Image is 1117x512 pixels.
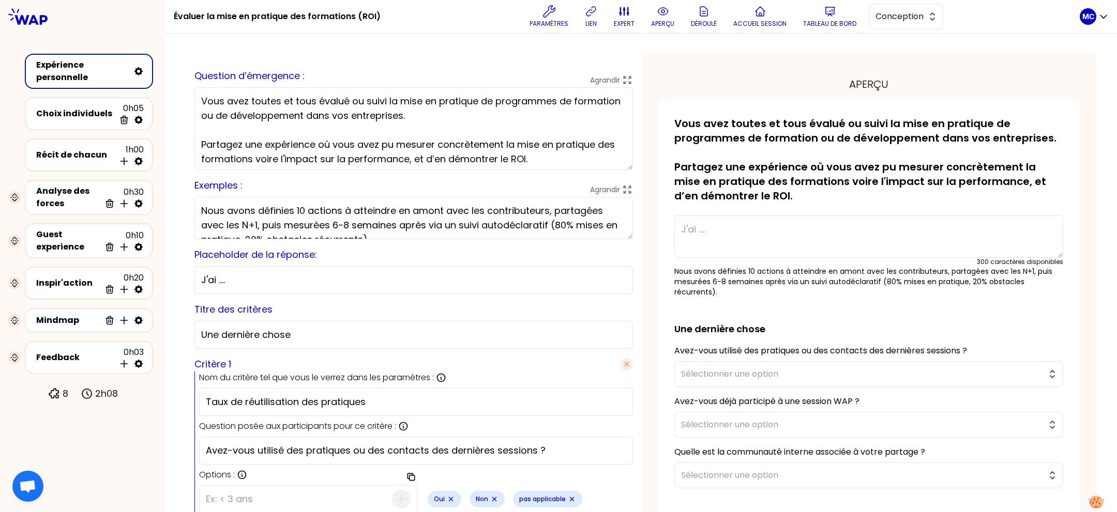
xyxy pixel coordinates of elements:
button: Paramètres [525,1,572,32]
div: aperçu [658,77,1080,91]
p: 8 [63,386,68,401]
div: Oui [428,491,461,507]
label: Titre des critères [194,303,273,316]
p: Paramètres [530,20,568,28]
p: Agrandir [590,75,620,85]
h2: Une dernière chose [674,305,1063,336]
label: Quelle est la communauté interne associée à votre partage ? [674,446,925,458]
button: Remove small badge [447,495,455,503]
div: pas applicable [513,491,582,507]
button: MC [1080,8,1109,25]
p: Question posée aux participants pour ce critère : [199,420,396,432]
div: 0h20 [100,272,144,294]
label: Avez-vous utilisé des pratiques ou des contacts des dernières sessions ? [674,345,967,356]
div: Guest experience [36,228,100,253]
div: Non [470,491,505,507]
div: Inspir'action [36,277,100,289]
label: Exemples : [194,179,243,192]
div: Expérience personnelle [36,59,129,84]
button: Conception [869,4,943,29]
button: Sélectionner une option [674,462,1063,488]
button: Sélectionner une option [674,361,1063,387]
button: expert [610,1,639,32]
div: Mindmap [36,314,100,327]
div: 0h03 [115,346,144,369]
span: Sélectionner une option [681,418,1042,431]
button: Déroulé [687,1,721,32]
label: Placeholder de la réponse: [194,248,317,261]
p: expert [614,20,635,28]
p: Nous avons définies 10 actions à atteindre en amont avec les contributeurs, partagées avec les N+... [674,266,1063,297]
span: Options : [199,469,235,481]
div: 1h00 [115,144,144,166]
button: Remove small badge [568,495,576,503]
span: Sélectionner une option [681,368,1042,380]
button: Sélectionner une option [674,412,1063,438]
button: lien [581,1,601,32]
p: lien [585,20,597,28]
div: Ouvrir le chat [12,471,43,502]
p: Nom du critère tel que vous le verrez dans les paramètres : [199,371,434,384]
div: 300 caractères disponibles [977,258,1063,266]
input: Ex: Combien d'années d'éxpérience avez-vous ? [206,443,626,458]
button: Remove small badge [490,495,499,503]
textarea: Nous avons définies 10 actions à atteindre en amont avec les contributeurs, partagées avec les N+... [194,197,633,239]
span: Conception [876,10,922,23]
div: 0h05 [115,102,144,125]
div: 0h10 [100,229,144,252]
div: Choix individuels [36,107,115,120]
p: 2h08 [95,386,118,401]
div: Feedback [36,351,115,364]
button: Accueil session [729,1,791,32]
button: Tableau de bord [799,1,861,32]
p: MC [1082,11,1094,22]
div: Analyse des forces [36,185,100,210]
textarea: Vous avez toutes et tous évalué ou suivi la mise en pratique de programmes de formation ou de dév... [194,87,633,170]
p: Agrandir [590,184,620,195]
p: Accueil session [733,20,787,28]
p: Vous avez toutes et tous évalué ou suivi la mise en pratique de programmes de formation ou de dév... [674,116,1063,203]
button: aperçu [647,1,678,32]
p: aperçu [651,20,674,28]
label: Critère 1 [194,357,231,371]
label: Avez-vous déjà participé à une session WAP ? [674,395,859,407]
p: Tableau de bord [803,20,856,28]
div: Récit de chacun [36,149,115,161]
span: Sélectionner une option [681,469,1042,482]
div: 0h30 [100,186,144,209]
p: Déroulé [691,20,717,28]
label: Question d’émergence : [194,69,305,82]
input: Ex: Expérience [206,395,626,409]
